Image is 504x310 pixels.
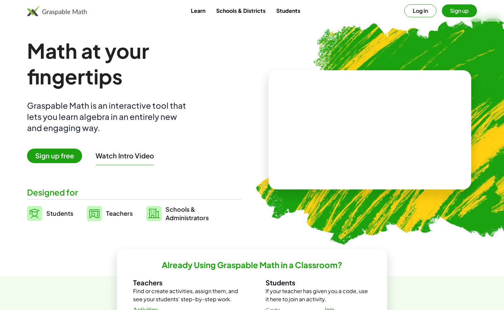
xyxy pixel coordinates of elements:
[106,209,133,217] span: Teachers
[211,4,271,17] a: Schools & Districts
[319,105,421,155] video: What is this? This is dynamic math notation. Dynamic math notation plays a central role in how Gr...
[146,206,161,221] img: svg%3e
[162,260,342,270] h2: Already Using Graspable Math in a Classroom?
[87,205,133,222] a: Teachers
[96,151,154,160] button: Watch Intro Video
[46,209,73,217] span: Students
[271,4,306,17] a: Students
[27,187,241,198] div: Designed for
[266,287,371,303] p: If your teacher has given you a code, use it here to join an activity.
[146,205,209,222] a: Schools &Administrators
[266,278,371,287] h3: Students
[87,206,102,221] img: svg%3e
[133,278,238,287] h3: Teachers
[133,287,238,303] p: Find or create activities, assign them, and see your students' step-by-step work.
[27,206,42,221] img: svg%3e
[185,4,211,17] a: Learn
[27,38,241,89] h1: Math at your fingertips
[404,4,436,17] button: Log in
[442,4,477,17] button: Sign up
[27,205,73,222] a: Students
[166,205,209,222] span: Schools & Administrators
[27,149,82,163] span: Sign up free
[27,100,189,133] div: Graspable Math is an interactive tool that lets you learn algebra in an entirely new and engaging...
